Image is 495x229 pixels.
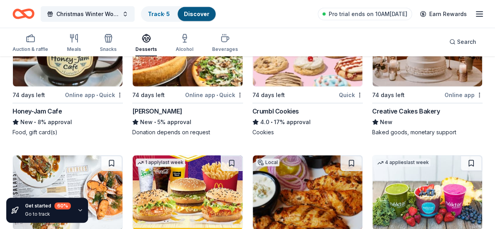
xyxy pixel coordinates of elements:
[65,90,123,100] div: Online app Quick
[376,159,430,167] div: 4 applies last week
[41,6,135,22] button: Christmas Winter Wonderland- Candyland Edition
[457,37,476,47] span: Search
[20,117,33,127] span: New
[13,106,62,116] div: Honey-Jam Cafe
[25,202,71,209] div: Get started
[141,6,216,22] button: Track· 5Discover
[100,46,117,52] div: Snacks
[140,117,153,127] span: New
[13,31,48,56] button: Auction & raffle
[260,117,269,127] span: 4.0
[329,9,407,19] span: Pro trial ends on 10AM[DATE]
[445,90,482,100] div: Online app
[372,106,440,116] div: Creative Cakes Bakery
[135,46,157,52] div: Desserts
[372,128,482,136] div: Baked goods, monetary support
[135,31,157,56] button: Desserts
[132,128,243,136] div: Donation depends on request
[176,46,193,52] div: Alcohol
[34,119,36,125] span: •
[13,5,34,23] a: Home
[372,12,482,136] a: Image for Creative Cakes BakeryLocal74 days leftOnline appCreative Cakes BakeryNewBaked goods, mo...
[184,11,209,17] a: Discover
[132,106,182,116] div: [PERSON_NAME]
[13,90,45,100] div: 74 days left
[252,117,363,127] div: 17% approval
[132,12,243,136] a: Image for Giordano's3 applieslast week74 days leftOnline app•Quick[PERSON_NAME]New•5% approvalDon...
[148,11,170,17] a: Track· 5
[100,31,117,56] button: Snacks
[216,92,218,98] span: •
[13,117,123,127] div: 8% approval
[136,159,185,167] div: 1 apply last week
[96,92,98,98] span: •
[318,8,412,20] a: Pro trial ends on 10AM[DATE]
[372,90,405,100] div: 74 days left
[339,90,363,100] div: Quick
[252,12,363,136] a: Image for Crumbl Cookies2 applieslast week74 days leftQuickCrumbl Cookies4.0•17% approvalCookies
[252,90,285,100] div: 74 days left
[212,46,238,52] div: Beverages
[443,34,482,50] button: Search
[132,90,165,100] div: 74 days left
[380,117,392,127] span: New
[56,9,119,19] span: Christmas Winter Wonderland- Candyland Edition
[13,128,123,136] div: Food, gift card(s)
[256,159,279,166] div: Local
[176,31,193,56] button: Alcohol
[185,90,243,100] div: Online app Quick
[67,46,81,52] div: Meals
[415,7,472,21] a: Earn Rewards
[13,46,48,52] div: Auction & raffle
[212,31,238,56] button: Beverages
[25,211,71,217] div: Go to track
[54,202,71,209] div: 60 %
[67,31,81,56] button: Meals
[270,119,272,125] span: •
[154,119,156,125] span: •
[13,12,123,136] a: Image for Honey-Jam Cafe1 applylast weekLocal74 days leftOnline app•QuickHoney-Jam CafeNew•8% app...
[252,128,363,136] div: Cookies
[252,106,299,116] div: Crumbl Cookies
[132,117,243,127] div: 5% approval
